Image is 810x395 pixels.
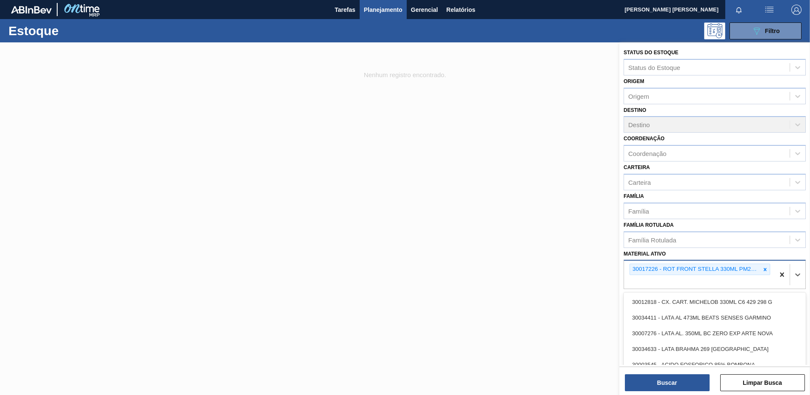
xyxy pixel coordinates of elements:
label: Coordenação [624,136,665,142]
div: Coordenação [628,150,666,157]
div: 30034411 - LATA AL 473ML BEATS SENSES GARMINO [624,310,806,325]
span: Tarefas [335,5,355,15]
div: Pogramando: nenhum usuário selecionado [704,22,725,39]
div: Carteira [628,178,651,186]
span: Relatórios [447,5,475,15]
div: 30017226 - ROT FRONT STELLA 330ML PM20 429 [630,264,760,275]
img: userActions [764,5,774,15]
div: 30003545 - ACIDO FOSFORICO 85% BOMBONA [624,357,806,373]
label: Status do Estoque [624,50,678,56]
span: Planejamento [364,5,402,15]
label: Família Rotulada [624,222,674,228]
div: Origem [628,92,649,100]
label: Destino [624,107,646,113]
img: Logout [791,5,802,15]
div: Família Rotulada [628,236,676,243]
label: Família [624,193,644,199]
div: 30007276 - LATA AL. 350ML BC ZERO EXP ARTE NOVA [624,325,806,341]
div: Família [628,207,649,214]
label: Origem [624,78,644,84]
label: Carteira [624,164,650,170]
div: Status do Estoque [628,64,680,71]
button: Filtro [730,22,802,39]
div: 30012818 - CX. CART. MICHELOB 330ML C6 429 298 G [624,294,806,310]
span: Gerencial [411,5,438,15]
img: TNhmsLtSVTkK8tSr43FrP2fwEKptu5GPRR3wAAAABJRU5ErkJggg== [11,6,52,14]
button: Notificações [725,4,752,16]
h1: Estoque [8,26,135,36]
label: Material ativo [624,251,666,257]
span: Filtro [765,28,780,34]
div: 30034633 - LATA BRAHMA 269 [GEOGRAPHIC_DATA] [624,341,806,357]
